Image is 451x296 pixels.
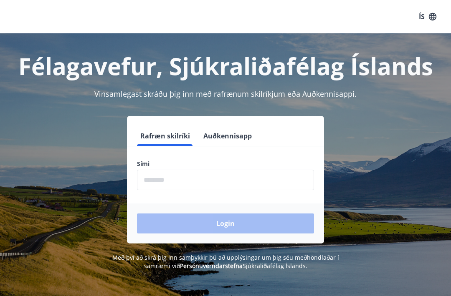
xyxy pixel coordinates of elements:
a: Persónuverndarstefna [180,262,243,270]
button: Rafræn skilríki [137,126,193,146]
span: Með því að skrá þig inn samþykkir þú að upplýsingar um þig séu meðhöndlaðar í samræmi við Sjúkral... [112,253,339,270]
h1: Félagavefur, Sjúkraliðafélag Íslands [10,50,441,82]
button: Auðkennisapp [200,126,255,146]
label: Sími [137,160,314,168]
span: Vinsamlegast skráðu þig inn með rafrænum skilríkjum eða Auðkennisappi. [94,89,357,99]
button: ÍS [414,9,441,24]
